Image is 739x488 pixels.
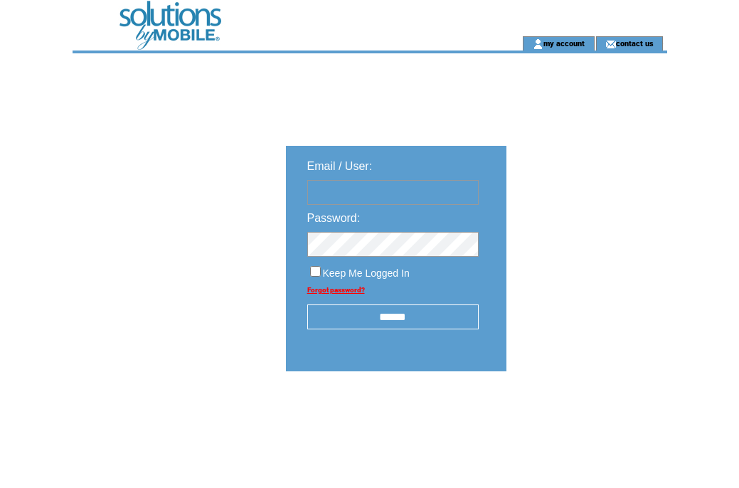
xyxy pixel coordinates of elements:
a: Forgot password? [307,286,365,294]
img: transparent.png;jsessionid=440010813FBCD5BD551B60267B9C6C8A [548,407,619,425]
span: Password: [307,212,361,224]
a: contact us [616,38,654,48]
span: Email / User: [307,160,373,172]
img: contact_us_icon.gif;jsessionid=440010813FBCD5BD551B60267B9C6C8A [605,38,616,50]
a: my account [543,38,585,48]
span: Keep Me Logged In [323,267,410,279]
img: account_icon.gif;jsessionid=440010813FBCD5BD551B60267B9C6C8A [533,38,543,50]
